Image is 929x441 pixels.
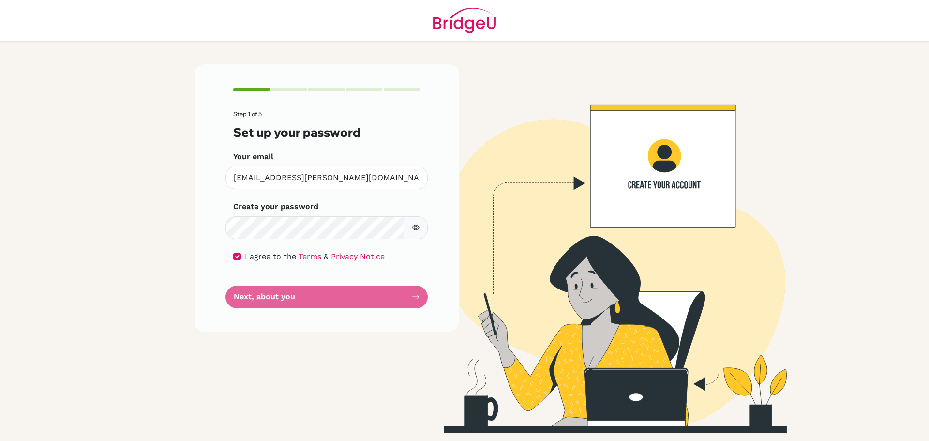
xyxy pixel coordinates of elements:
h3: Set up your password [233,125,420,139]
label: Create your password [233,201,318,213]
span: & [324,252,329,261]
label: Your email [233,151,273,163]
span: Step 1 of 5 [233,110,262,118]
a: Privacy Notice [331,252,385,261]
img: Create your account [327,64,878,433]
input: Insert your email* [225,167,428,189]
span: I agree to the [245,252,296,261]
a: Terms [299,252,321,261]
